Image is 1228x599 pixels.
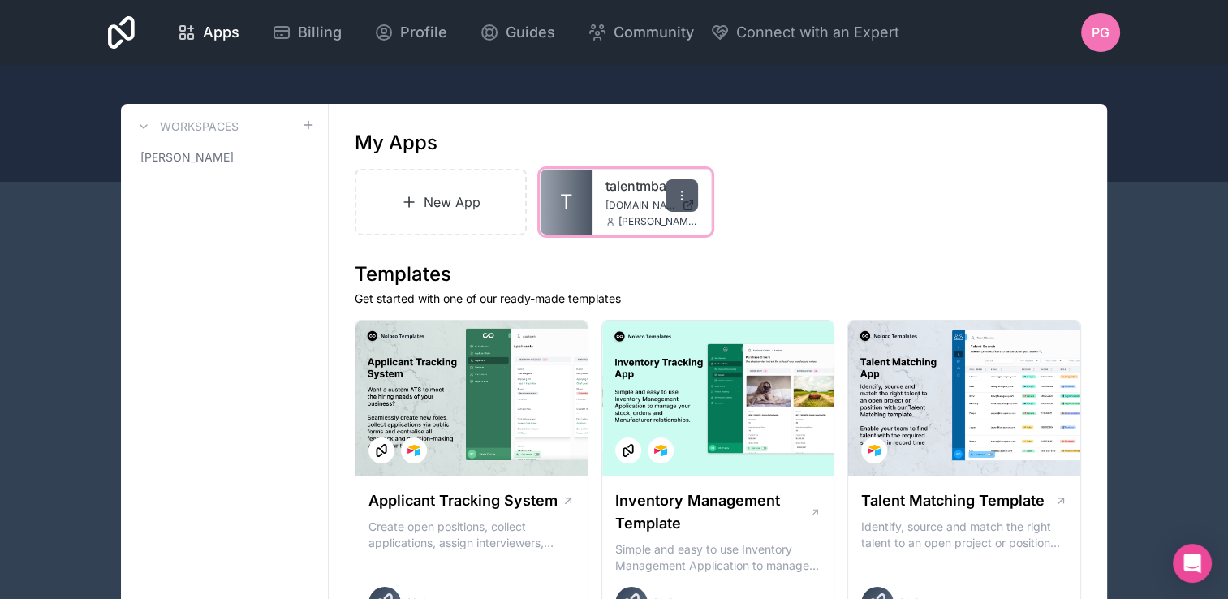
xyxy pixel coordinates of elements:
a: [PERSON_NAME] [134,143,315,172]
p: Identify, source and match the right talent to an open project or position with our Talent Matchi... [861,519,1067,551]
span: T [560,189,573,215]
img: Airtable Logo [868,444,881,457]
span: Connect with an Expert [736,21,899,44]
span: Profile [400,21,447,44]
span: [PERSON_NAME] [140,149,234,166]
a: Billing [259,15,355,50]
span: Apps [203,21,239,44]
img: Airtable Logo [407,444,420,457]
a: Profile [361,15,460,50]
span: [DOMAIN_NAME] [605,199,675,212]
h1: Talent Matching Template [861,489,1045,512]
button: Connect with an Expert [710,21,899,44]
h1: Applicant Tracking System [368,489,558,512]
a: Guides [467,15,568,50]
a: Workspaces [134,117,239,136]
div: Open Intercom Messenger [1173,544,1212,583]
h1: Inventory Management Template [615,489,810,535]
img: Airtable Logo [654,444,667,457]
h1: Templates [355,261,1081,287]
span: Guides [506,21,555,44]
a: talentmba [605,176,698,196]
a: [DOMAIN_NAME] [605,199,698,212]
a: T [541,170,592,235]
span: [PERSON_NAME][EMAIL_ADDRESS][DOMAIN_NAME] [618,215,698,228]
p: Get started with one of our ready-made templates [355,291,1081,307]
h3: Workspaces [160,119,239,135]
span: Community [614,21,694,44]
a: Community [575,15,707,50]
h1: My Apps [355,130,437,156]
span: PG [1092,23,1110,42]
a: New App [355,169,527,235]
span: Billing [298,21,342,44]
p: Create open positions, collect applications, assign interviewers, centralise candidate feedback a... [368,519,575,551]
a: Apps [164,15,252,50]
p: Simple and easy to use Inventory Management Application to manage your stock, orders and Manufact... [615,541,821,574]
